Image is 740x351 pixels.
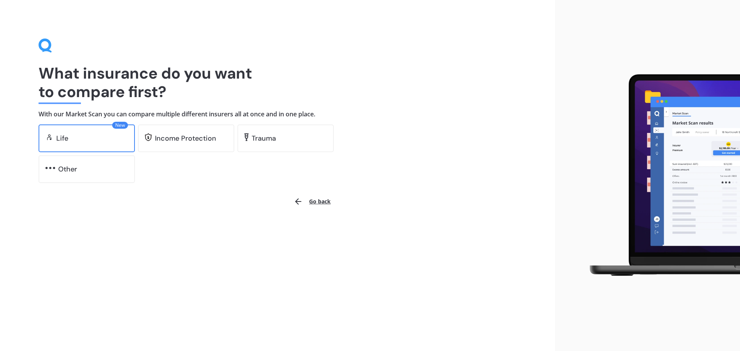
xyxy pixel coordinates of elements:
button: Go back [289,192,335,211]
img: other.81dba5aafe580aa69f38.svg [45,164,55,172]
div: Other [58,165,77,173]
h1: What insurance do you want to compare first? [39,64,516,101]
h4: With our Market Scan you can compare multiple different insurers all at once and in one place. [39,110,516,118]
img: life.f720d6a2d7cdcd3ad642.svg [45,133,53,141]
img: income.d9b7b7fb96f7e1c2addc.svg [145,133,152,141]
img: trauma.8eafb2abb5ff055959a7.svg [244,133,249,141]
div: Trauma [252,134,276,142]
div: Life [56,134,68,142]
div: Income Protection [155,134,216,142]
span: New [112,122,128,129]
img: laptop.webp [579,70,740,282]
